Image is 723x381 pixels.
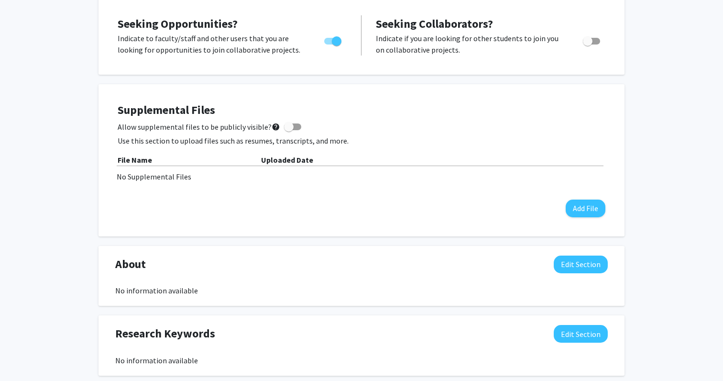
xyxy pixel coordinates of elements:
span: Seeking Opportunities? [118,16,238,31]
span: About [115,256,146,273]
button: Edit Research Keywords [554,325,608,343]
div: No information available [115,285,608,296]
span: Allow supplemental files to be publicly visible? [118,121,280,133]
button: Add File [566,200,605,217]
mat-icon: help [272,121,280,133]
span: Research Keywords [115,325,215,342]
p: Indicate to faculty/staff and other users that you are looking for opportunities to join collabor... [118,33,306,56]
b: Uploaded Date [261,155,313,165]
iframe: Chat [7,338,41,374]
h4: Supplemental Files [118,103,605,117]
div: No Supplemental Files [117,171,606,182]
div: Toggle [320,33,347,47]
span: Seeking Collaborators? [376,16,493,31]
div: Toggle [579,33,605,47]
div: No information available [115,355,608,366]
b: File Name [118,155,152,165]
button: Edit About [554,256,608,273]
p: Indicate if you are looking for other students to join you on collaborative projects. [376,33,565,56]
p: Use this section to upload files such as resumes, transcripts, and more. [118,135,605,146]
